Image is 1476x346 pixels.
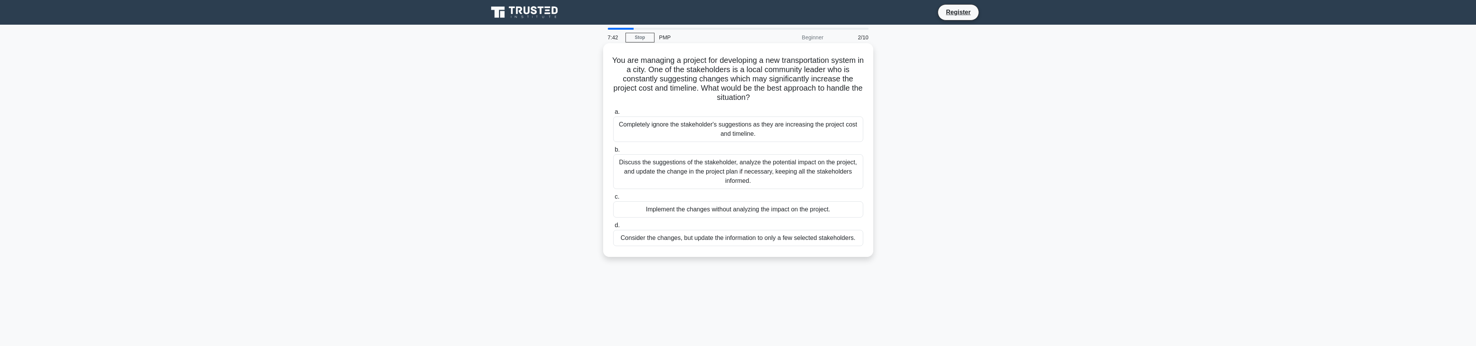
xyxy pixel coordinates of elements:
div: Completely ignore the stakeholder's suggestions as they are increasing the project cost and timel... [613,116,863,142]
a: Register [941,7,975,17]
span: a. [615,108,620,115]
div: PMP [654,30,761,45]
div: Implement the changes without analyzing the impact on the project. [613,201,863,218]
div: Consider the changes, but update the information to only a few selected stakeholders. [613,230,863,246]
span: b. [615,146,620,153]
span: d. [615,222,620,228]
div: Discuss the suggestions of the stakeholder, analyze the potential impact on the project, and upda... [613,154,863,189]
span: c. [615,193,619,200]
h5: You are managing a project for developing a new transportation system in a city. One of the stake... [612,56,864,103]
a: Stop [626,33,654,42]
div: 7:42 [603,30,626,45]
div: 2/10 [828,30,873,45]
div: Beginner [761,30,828,45]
